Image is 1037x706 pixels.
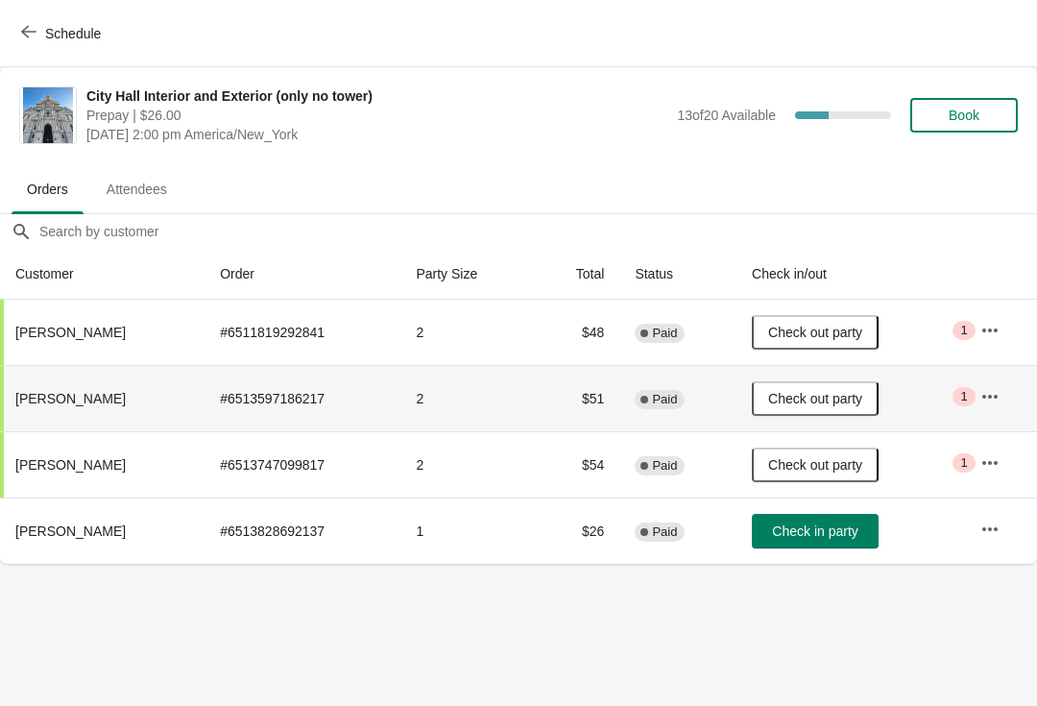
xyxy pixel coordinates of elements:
button: Check out party [752,315,879,350]
span: Book [949,108,979,123]
th: Order [205,249,400,300]
td: 2 [400,431,534,498]
button: Check out party [752,448,879,482]
span: Paid [652,524,677,540]
span: 13 of 20 Available [677,108,776,123]
th: Party Size [400,249,534,300]
span: 1 [960,389,967,404]
td: $54 [534,431,619,498]
span: Paid [652,458,677,474]
span: [DATE] 2:00 pm America/New_York [86,125,667,144]
td: # 6513747099817 [205,431,400,498]
span: Check out party [768,325,862,340]
button: Check out party [752,381,879,416]
span: Prepay | $26.00 [86,106,667,125]
span: [PERSON_NAME] [15,523,126,539]
img: City Hall Interior and Exterior (only no tower) [23,87,74,143]
span: Check in party [772,523,857,539]
span: Check out party [768,457,862,473]
span: 1 [960,323,967,338]
td: # 6513828692137 [205,498,400,564]
span: Schedule [45,26,101,41]
td: $26 [534,498,619,564]
th: Total [534,249,619,300]
td: # 6511819292841 [205,300,400,365]
span: Paid [652,392,677,407]
span: Check out party [768,391,862,406]
span: 1 [960,455,967,471]
th: Check in/out [736,249,965,300]
span: Paid [652,326,677,341]
span: [PERSON_NAME] [15,391,126,406]
span: Orders [12,172,84,207]
td: $48 [534,300,619,365]
span: City Hall Interior and Exterior (only no tower) [86,86,667,106]
button: Check in party [752,514,879,548]
td: # 6513597186217 [205,365,400,431]
input: Search by customer [38,214,1037,249]
th: Status [619,249,736,300]
button: Book [910,98,1018,133]
td: 1 [400,498,534,564]
span: [PERSON_NAME] [15,325,126,340]
span: Attendees [91,172,182,207]
td: 2 [400,365,534,431]
td: $51 [534,365,619,431]
td: 2 [400,300,534,365]
button: Schedule [10,16,116,51]
span: [PERSON_NAME] [15,457,126,473]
